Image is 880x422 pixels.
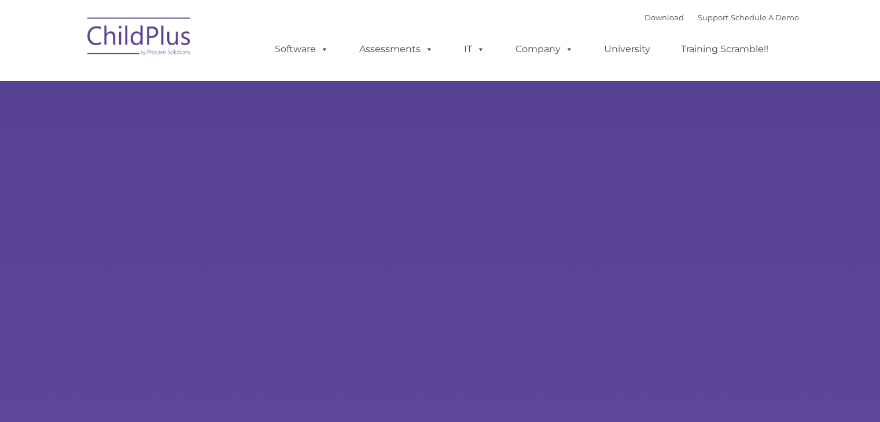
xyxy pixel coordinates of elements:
[348,38,445,61] a: Assessments
[645,13,684,22] a: Download
[592,38,662,61] a: University
[731,13,799,22] a: Schedule A Demo
[669,38,780,61] a: Training Scramble!!
[452,38,496,61] a: IT
[645,13,799,22] font: |
[82,9,197,67] img: ChildPlus by Procare Solutions
[504,38,585,61] a: Company
[263,38,340,61] a: Software
[698,13,728,22] a: Support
